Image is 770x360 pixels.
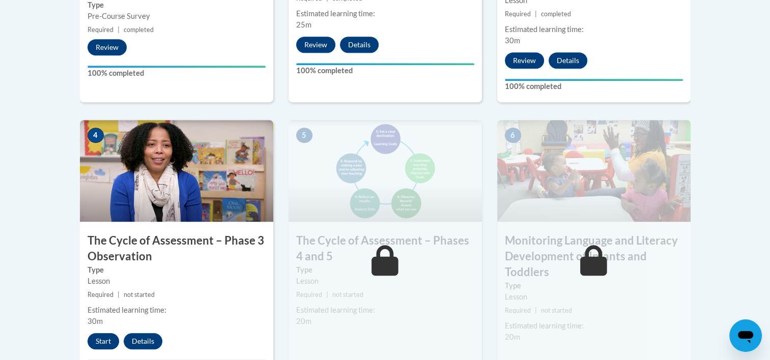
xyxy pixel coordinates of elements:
[505,333,520,341] span: 20m
[505,307,531,314] span: Required
[729,319,762,352] iframe: Button to launch messaging window
[296,37,335,53] button: Review
[549,52,587,69] button: Details
[296,317,311,325] span: 20m
[505,79,683,81] div: Your progress
[326,291,328,298] span: |
[88,305,266,316] div: Estimated learning time:
[88,68,266,79] label: 100% completed
[497,120,691,222] img: Course Image
[296,65,474,76] label: 100% completed
[296,305,474,316] div: Estimated learning time:
[88,66,266,68] div: Your progress
[88,128,104,143] span: 4
[505,320,683,332] div: Estimated learning time:
[505,291,683,303] div: Lesson
[88,264,266,276] label: Type
[88,39,127,55] button: Review
[124,291,155,298] span: not started
[296,8,474,19] div: Estimated learning time:
[88,11,266,22] div: Pre-Course Survey
[124,333,162,349] button: Details
[80,120,273,222] img: Course Image
[505,36,520,45] span: 30m
[296,63,474,65] div: Your progress
[541,10,571,18] span: completed
[296,128,312,143] span: 5
[289,233,482,264] h3: The Cycle of Assessment – Phases 4 and 5
[88,26,113,34] span: Required
[505,128,521,143] span: 6
[118,26,120,34] span: |
[535,10,537,18] span: |
[505,52,544,69] button: Review
[296,20,311,29] span: 25m
[497,233,691,280] h3: Monitoring Language and Literacy Development of Infants and Toddlers
[296,291,322,298] span: Required
[340,37,379,53] button: Details
[80,233,273,264] h3: The Cycle of Assessment – Phase 3 Observation
[289,120,482,222] img: Course Image
[505,280,683,291] label: Type
[88,291,113,298] span: Required
[535,307,537,314] span: |
[541,307,572,314] span: not started
[296,276,474,287] div: Lesson
[88,317,103,325] span: 30m
[296,264,474,276] label: Type
[124,26,154,34] span: completed
[118,291,120,298] span: |
[505,24,683,35] div: Estimated learning time:
[505,81,683,92] label: 100% completed
[505,10,531,18] span: Required
[88,333,119,349] button: Start
[88,276,266,287] div: Lesson
[332,291,363,298] span: not started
